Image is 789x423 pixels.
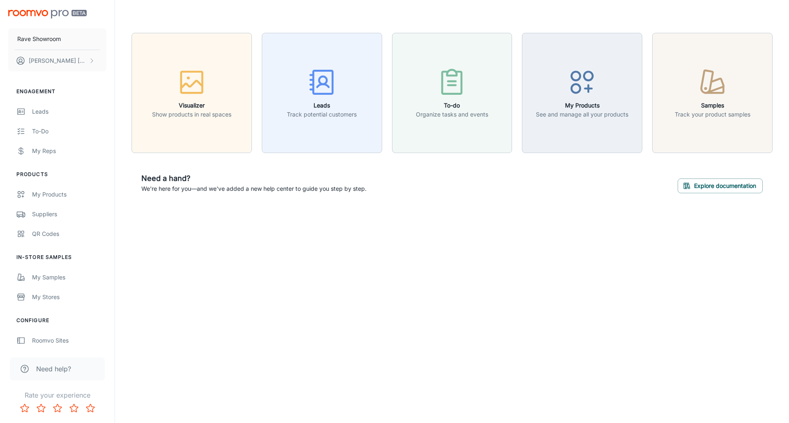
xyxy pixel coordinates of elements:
div: My Reps [32,146,106,155]
div: QR Codes [32,229,106,238]
h6: Visualizer [152,101,231,110]
button: [PERSON_NAME] [PERSON_NAME] [8,50,106,71]
button: SamplesTrack your product samples [652,33,773,153]
h6: Leads [287,101,357,110]
a: Explore documentation [678,181,763,189]
button: Explore documentation [678,178,763,193]
p: We're here for you—and we've added a new help center to guide you step by step. [141,184,367,193]
a: To-doOrganize tasks and events [392,88,512,96]
div: To-do [32,127,106,136]
p: Show products in real spaces [152,110,231,119]
h6: Need a hand? [141,173,367,184]
p: Track potential customers [287,110,357,119]
p: Track your product samples [675,110,750,119]
button: To-doOrganize tasks and events [392,33,512,153]
button: My ProductsSee and manage all your products [522,33,642,153]
button: VisualizerShow products in real spaces [131,33,252,153]
p: Organize tasks and events [416,110,488,119]
h6: To-do [416,101,488,110]
p: [PERSON_NAME] [PERSON_NAME] [29,56,87,65]
button: LeadsTrack potential customers [262,33,382,153]
div: My Products [32,190,106,199]
h6: Samples [675,101,750,110]
a: LeadsTrack potential customers [262,88,382,96]
p: Rave Showroom [17,34,61,43]
a: My ProductsSee and manage all your products [522,88,642,96]
button: Rave Showroom [8,28,106,50]
p: See and manage all your products [536,110,628,119]
div: Leads [32,107,106,116]
h6: My Products [536,101,628,110]
a: SamplesTrack your product samples [652,88,773,96]
img: Roomvo PRO Beta [8,10,87,18]
div: Suppliers [32,210,106,219]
